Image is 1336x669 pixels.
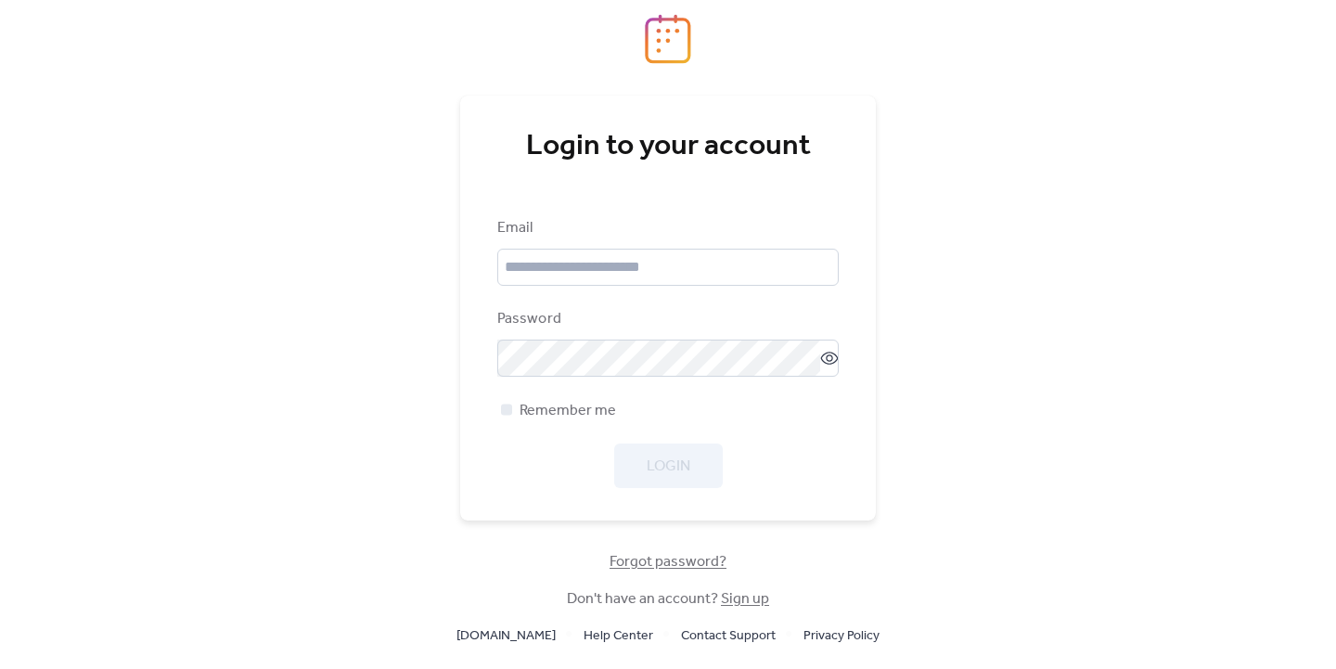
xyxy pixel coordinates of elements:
span: Contact Support [681,625,776,648]
span: Help Center [584,625,653,648]
a: Help Center [584,624,653,647]
img: logo [645,14,691,64]
a: Contact Support [681,624,776,647]
span: Don't have an account? [567,588,769,611]
span: [DOMAIN_NAME] [456,625,556,648]
div: Login to your account [497,128,839,165]
div: Email [497,217,835,239]
span: Remember me [520,400,616,422]
a: Sign up [721,585,769,613]
a: Privacy Policy [803,624,880,647]
a: Forgot password? [610,557,726,567]
span: Privacy Policy [803,625,880,648]
span: Forgot password? [610,551,726,573]
div: Password [497,308,835,330]
a: [DOMAIN_NAME] [456,624,556,647]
